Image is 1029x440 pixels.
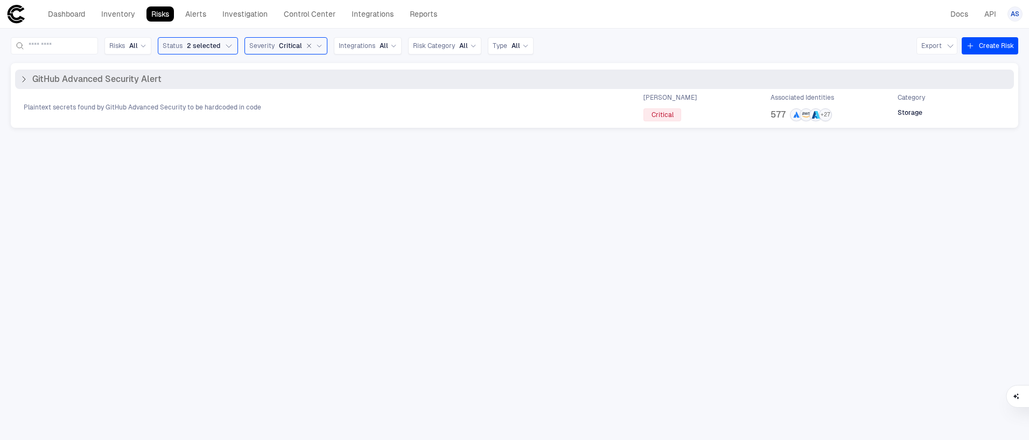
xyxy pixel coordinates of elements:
[279,42,302,50] span: Critical
[129,42,138,50] span: All
[898,93,925,102] span: Category
[109,42,125,50] span: Risks
[380,42,388,50] span: All
[652,111,674,119] span: Critical
[413,42,455,50] span: Risk Category
[180,6,211,22] a: Alerts
[163,42,183,50] span: Status
[946,6,973,22] a: Docs
[32,74,162,85] span: GitHub Advanced Security Alert
[1007,6,1023,22] button: AS
[96,6,140,22] a: Inventory
[898,108,922,117] span: Storage
[821,111,830,119] span: + 27
[146,6,174,22] a: Risks
[11,63,1018,128] div: GitHub Advanced Security AlertPlaintext secrets found by GitHub Advanced Security to be hardcoded...
[643,93,697,102] span: [PERSON_NAME]
[1011,10,1019,18] span: AS
[771,109,786,120] span: 577
[771,93,834,102] span: Associated Identities
[43,6,90,22] a: Dashboard
[187,42,220,50] span: 2 selected
[979,6,1001,22] a: API
[493,42,507,50] span: Type
[405,6,442,22] a: Reports
[339,42,375,50] span: Integrations
[218,6,272,22] a: Investigation
[962,37,1018,54] button: Create Risk
[249,42,275,50] span: Severity
[158,37,238,54] button: Status2 selected
[916,37,957,54] button: Export
[279,6,340,22] a: Control Center
[459,42,468,50] span: All
[24,103,261,112] span: Plaintext secrets found by GitHub Advanced Security to be hardcoded in code
[512,42,520,50] span: All
[347,6,398,22] a: Integrations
